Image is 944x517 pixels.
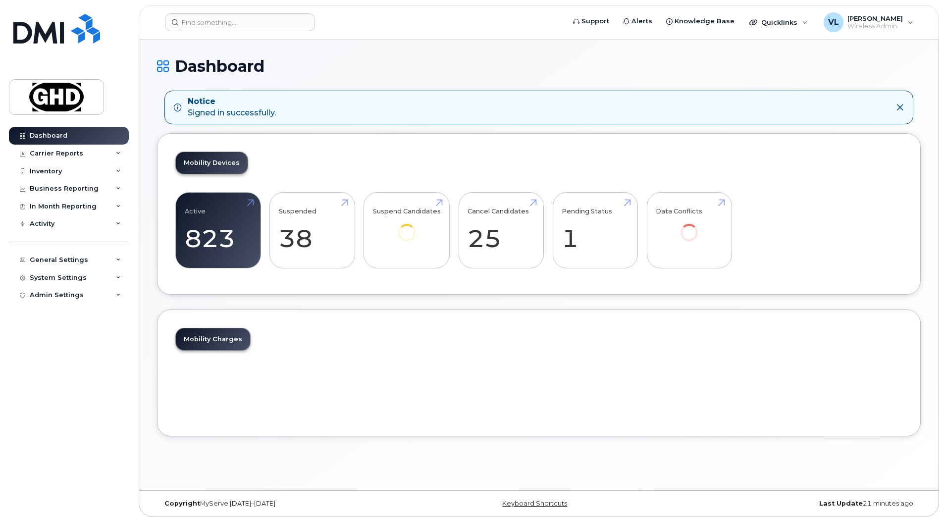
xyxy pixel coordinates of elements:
a: Pending Status 1 [562,198,629,263]
div: MyServe [DATE]–[DATE] [157,500,412,508]
a: Keyboard Shortcuts [502,500,567,507]
a: Suspended 38 [279,198,346,263]
a: Suspend Candidates [373,198,441,255]
strong: Copyright [164,500,200,507]
h1: Dashboard [157,57,921,75]
strong: Last Update [819,500,863,507]
a: Mobility Charges [176,328,250,350]
div: 21 minutes ago [666,500,921,508]
a: Active 823 [185,198,252,263]
a: Data Conflicts [656,198,723,255]
a: Cancel Candidates 25 [468,198,534,263]
strong: Notice [188,96,276,107]
div: Signed in successfully. [188,96,276,119]
a: Mobility Devices [176,152,248,174]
